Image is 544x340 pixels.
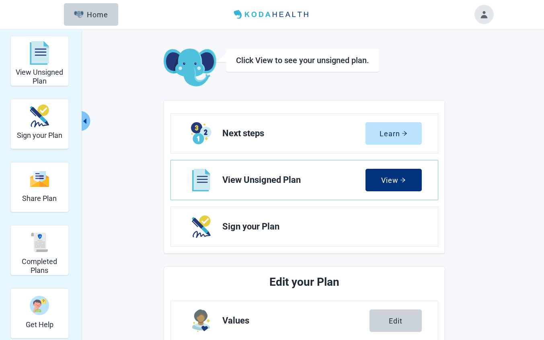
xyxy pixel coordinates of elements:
span: Values [222,316,370,326]
a: View View Unsigned Plan section [171,160,438,200]
img: svg%3e [30,233,49,252]
div: Learn [380,129,407,137]
a: Next Sign your Plan section [171,207,438,246]
h2: Completed Plans [14,257,65,274]
img: svg%3e [30,170,49,188]
span: Next steps [222,129,365,138]
div: Edit [389,317,402,325]
img: Koda Elephant [164,49,216,87]
button: Collapse menu [80,111,90,131]
h2: Get Help [26,320,53,329]
button: Viewarrow-right [365,169,422,191]
button: ElephantHome [64,3,118,26]
div: Share Plan [10,162,69,212]
h2: Share Plan [22,194,57,203]
div: Sign your Plan [10,99,69,149]
a: Learn Next steps section [171,114,438,153]
span: View Unsigned Plan [222,175,365,185]
span: arrow-right [402,131,407,136]
h1: Click View to see your unsigned plan. [236,55,369,65]
img: svg%3e [30,41,49,65]
div: View [381,176,406,184]
h2: View Unsigned Plan [14,68,65,85]
img: person-question-x68TBcxA.svg [30,296,49,315]
img: make_plan_official-CpYJDfBD.svg [30,104,49,127]
button: Toggle account menu [474,5,494,24]
div: Completed Plans [10,225,69,275]
span: caret-left [81,117,88,125]
button: Edit [370,309,422,332]
h2: Edit your Plan [201,273,408,291]
span: arrow-right [400,177,406,183]
img: Koda Health [230,8,313,21]
span: Sign your Plan [222,222,415,231]
button: Learnarrow-right [365,122,422,145]
div: View Unsigned Plan [10,36,69,86]
h2: Sign your Plan [17,131,62,140]
div: Get Help [10,288,69,338]
div: Home [74,10,109,18]
img: Elephant [74,11,84,18]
